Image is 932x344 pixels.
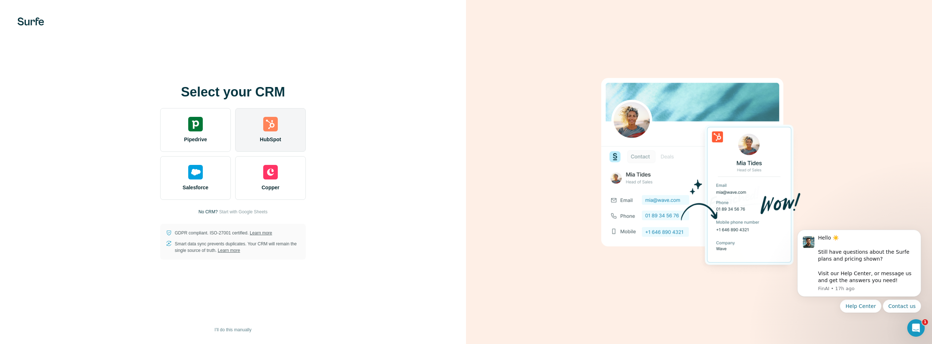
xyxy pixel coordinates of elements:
[250,230,272,236] a: Learn more
[188,117,203,131] img: pipedrive's logo
[907,319,925,337] iframe: Intercom live chat
[214,327,251,333] span: I’ll do this manually
[160,85,306,99] h1: Select your CRM
[263,165,278,179] img: copper's logo
[597,67,801,278] img: HUBSPOT image
[786,206,932,324] iframe: Intercom notifications message
[922,319,928,325] span: 1
[175,241,300,254] p: Smart data sync prevents duplicates. Your CRM will remain the single source of truth.
[263,117,278,131] img: hubspot's logo
[184,136,207,143] span: Pipedrive
[262,184,280,191] span: Copper
[219,209,268,215] button: Start with Google Sheets
[260,136,281,143] span: HubSpot
[188,165,203,179] img: salesforce's logo
[198,209,218,215] p: No CRM?
[209,324,256,335] button: I’ll do this manually
[218,248,240,253] a: Learn more
[183,184,209,191] span: Salesforce
[175,230,272,236] p: GDPR compliant. ISO-27001 certified.
[17,17,44,25] img: Surfe's logo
